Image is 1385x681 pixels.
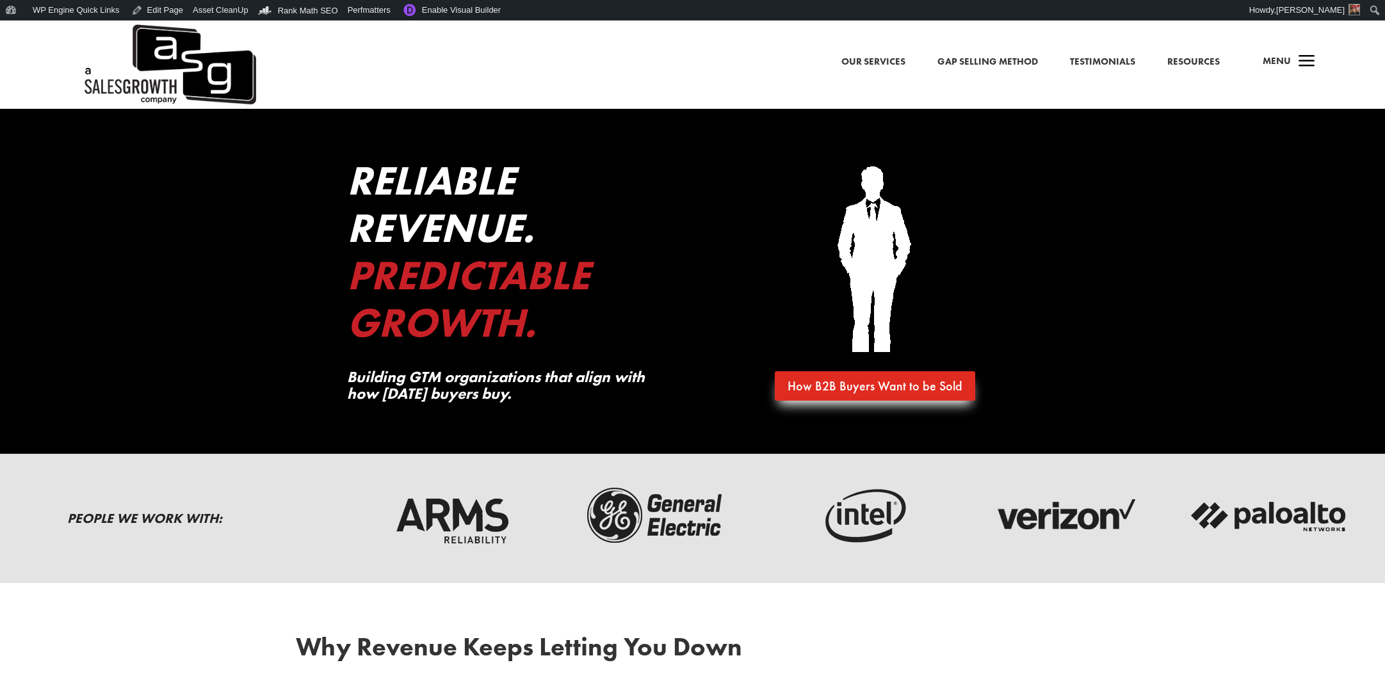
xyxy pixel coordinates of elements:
[347,249,590,301] span: Predictable
[781,484,941,548] img: intel-logo-dark
[347,369,674,403] p: Building GTM organizations that align with how [DATE] buyers buy.
[576,484,736,548] img: ge-logo-dark
[775,371,975,401] a: How B2B Buyers Want to be Sold
[347,296,536,349] span: Growth.
[347,207,674,255] h2: Revenue.
[296,634,776,666] h2: Why Revenue Keeps Letting You Down
[372,484,532,548] img: arms-reliability-logo-dark
[779,160,971,352] img: Placeholder - Silhouette 1
[347,160,674,207] h2: Reliable
[278,6,338,15] span: Rank Math SEO
[985,484,1145,548] img: verizon-logo-dark
[1189,484,1349,548] img: palato-networks-logo-dark
[1276,5,1345,15] span: [PERSON_NAME]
